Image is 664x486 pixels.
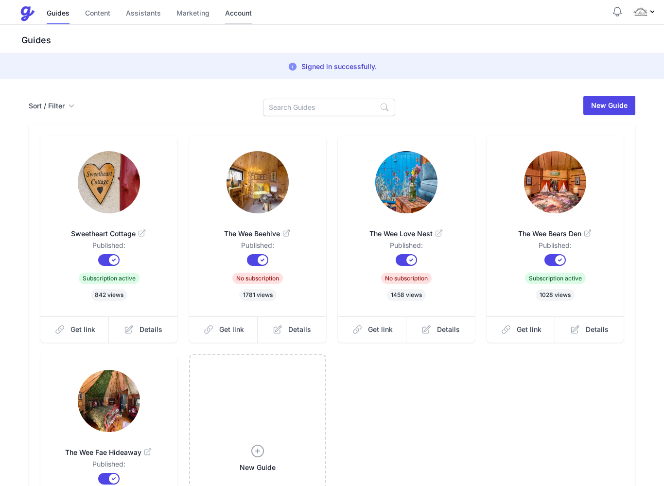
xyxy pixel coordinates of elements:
img: e2zepu93b96kra6qlgdwpwardh7n [633,4,648,19]
a: The Wee Bears Den [502,217,608,241]
span: Sweetheart Cottage [56,229,162,239]
img: 591atjkk1wvdk6iaitsetowih0mu [375,151,437,213]
div: Profile Menu [633,4,656,19]
a: Content [85,3,110,24]
img: u5uj1t0dtd9dr00bjyydj3cctwcz [227,151,289,213]
a: Get link [40,316,109,343]
a: Details [109,316,177,343]
span: Get link [70,325,95,334]
span: 1458 views [387,289,426,301]
span: 1028 views [536,289,575,301]
input: Search Guides [263,99,375,116]
span: Details [140,325,162,334]
dd: Published: [353,241,459,254]
a: Marketing [176,3,210,24]
span: 1781 views [239,289,277,301]
span: Details [437,325,460,334]
span: No subscription [232,273,283,284]
span: Get link [219,325,244,334]
span: The Wee Fae Hideaway [56,448,162,457]
a: Get link [338,316,407,343]
a: Details [406,316,475,343]
a: New Guide [583,96,635,115]
a: Get link [487,316,556,343]
span: The Wee Beehive [205,229,311,239]
span: The Wee Bears Den [502,229,608,239]
span: Details [288,325,311,334]
span: New Guide [240,463,276,472]
dd: Published: [56,459,162,473]
span: The Wee Love Nest [353,229,459,239]
button: Sort / Filter [29,101,74,111]
img: 8refomam1h90gy1kjzo4r8blmdjk [78,370,140,432]
p: Signed in successfully. [301,62,377,71]
span: Subscription active [525,273,586,284]
a: Details [258,316,326,343]
a: The Wee Fae Hideaway [56,436,162,459]
dd: Published: [56,241,162,254]
h3: Guides [19,35,664,46]
span: 842 views [91,289,127,301]
a: Assistants [126,3,161,24]
a: The Wee Beehive [205,217,311,241]
a: Details [555,316,624,343]
span: Get link [517,325,542,334]
span: Details [586,325,609,334]
a: The Wee Love Nest [353,217,459,241]
dd: Published: [502,241,608,254]
img: g0p6y5dkgsj3mpaimqehiga8ngmd [524,151,586,213]
a: Account [225,3,252,24]
span: Get link [368,325,393,334]
button: Notifications [612,6,623,17]
img: 9lsdsypo2zk8cxbenytjr4i74s56 [78,151,140,213]
a: Guides [47,3,70,24]
a: Get link [189,316,258,343]
img: Guestive Guides [19,6,35,21]
span: Subscription active [79,273,140,284]
a: Sweetheart Cottage [56,217,162,241]
dd: Published: [205,241,311,254]
span: No subscription [381,273,432,284]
